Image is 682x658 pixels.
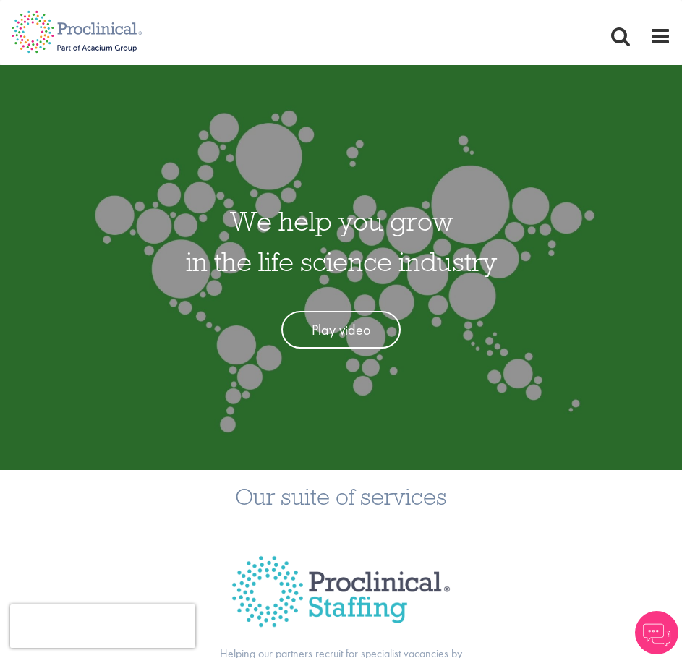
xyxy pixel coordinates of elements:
h1: We help you grow in the life science industry [186,201,497,282]
iframe: reCAPTCHA [10,604,195,648]
h3: Our suite of services [11,484,671,508]
a: Play video [281,311,401,349]
img: Proclinical Title [213,537,469,646]
img: Chatbot [635,611,678,654]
